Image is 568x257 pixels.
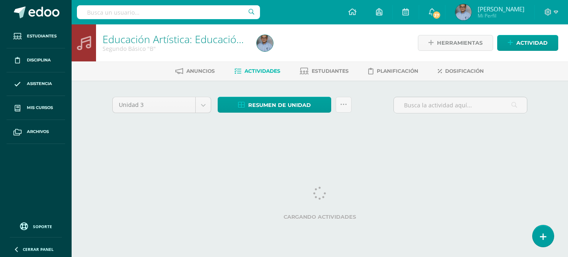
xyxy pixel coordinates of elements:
span: Estudiantes [27,33,57,39]
a: Educación Artística: Educación Musical [103,32,280,46]
span: Planificación [377,68,418,74]
span: [PERSON_NAME] [478,5,524,13]
a: Disciplina [7,48,65,72]
span: Cerrar panel [23,246,54,252]
span: Disciplina [27,57,51,63]
a: Unidad 3 [113,97,211,113]
span: Actividades [245,68,280,74]
img: c9224ec7d4d01837cccb8d1b30e13377.png [257,35,273,51]
a: Estudiantes [7,24,65,48]
a: Actividades [234,65,280,78]
span: Anuncios [186,68,215,74]
span: Mi Perfil [478,12,524,19]
a: Soporte [10,220,62,231]
a: Planificación [368,65,418,78]
span: Actividad [516,35,548,50]
input: Busca un usuario... [77,5,260,19]
img: c9224ec7d4d01837cccb8d1b30e13377.png [455,4,472,20]
input: Busca la actividad aquí... [394,97,527,113]
span: Resumen de unidad [248,98,311,113]
a: Herramientas [418,35,493,51]
span: Asistencia [27,81,52,87]
a: Asistencia [7,72,65,96]
span: Mis cursos [27,105,53,111]
h1: Educación Artística: Educación Musical [103,33,247,45]
span: Dosificación [445,68,484,74]
a: Anuncios [175,65,215,78]
label: Cargando actividades [112,214,527,220]
span: Estudiantes [312,68,349,74]
a: Dosificación [438,65,484,78]
div: Segundo Básico 'B' [103,45,247,52]
a: Mis cursos [7,96,65,120]
a: Resumen de unidad [218,97,331,113]
a: Actividad [497,35,558,51]
a: Estudiantes [300,65,349,78]
a: Archivos [7,120,65,144]
span: Soporte [33,224,52,229]
span: Herramientas [437,35,483,50]
span: Archivos [27,128,49,135]
span: Unidad 3 [119,97,189,113]
span: 37 [432,11,441,20]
